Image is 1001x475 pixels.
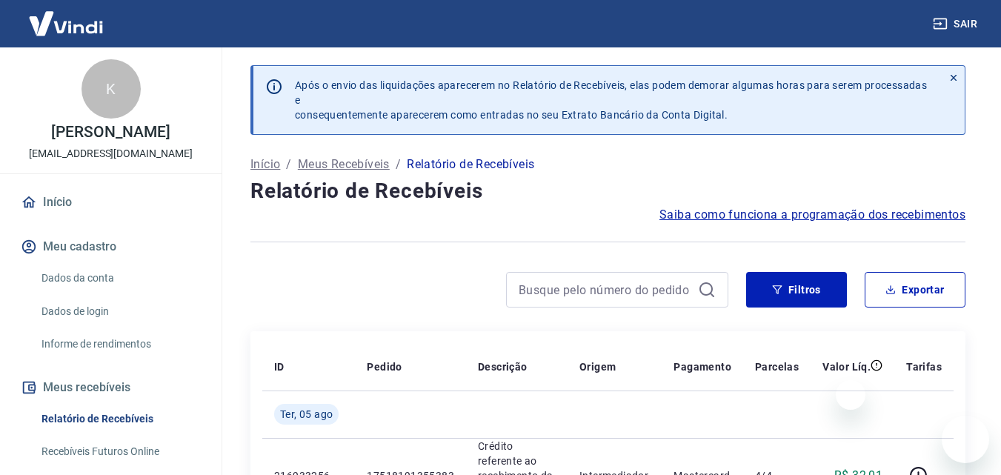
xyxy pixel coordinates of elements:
button: Filtros [746,272,847,308]
p: / [396,156,401,173]
span: Ter, 05 ago [280,407,333,422]
p: ID [274,359,285,374]
a: Início [250,156,280,173]
button: Exportar [865,272,965,308]
a: Dados de login [36,296,204,327]
p: [PERSON_NAME] [51,124,170,140]
p: Valor Líq. [822,359,871,374]
p: [EMAIL_ADDRESS][DOMAIN_NAME] [29,146,193,162]
div: K [82,59,141,119]
p: Tarifas [906,359,942,374]
a: Meus Recebíveis [298,156,390,173]
p: Parcelas [755,359,799,374]
input: Busque pelo número do pedido [519,279,692,301]
img: Vindi [18,1,114,46]
p: Pedido [367,359,402,374]
button: Meu cadastro [18,230,204,263]
button: Sair [930,10,983,38]
a: Dados da conta [36,263,204,293]
p: Origem [579,359,616,374]
iframe: Botão para abrir a janela de mensagens [942,416,989,463]
iframe: Fechar mensagem [836,380,865,410]
p: Descrição [478,359,528,374]
a: Início [18,186,204,219]
button: Meus recebíveis [18,371,204,404]
p: / [286,156,291,173]
p: Após o envio das liquidações aparecerem no Relatório de Recebíveis, elas podem demorar algumas ho... [295,78,931,122]
a: Relatório de Recebíveis [36,404,204,434]
a: Recebíveis Futuros Online [36,436,204,467]
a: Informe de rendimentos [36,329,204,359]
h4: Relatório de Recebíveis [250,176,965,206]
p: Relatório de Recebíveis [407,156,534,173]
p: Pagamento [674,359,731,374]
a: Saiba como funciona a programação dos recebimentos [659,206,965,224]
